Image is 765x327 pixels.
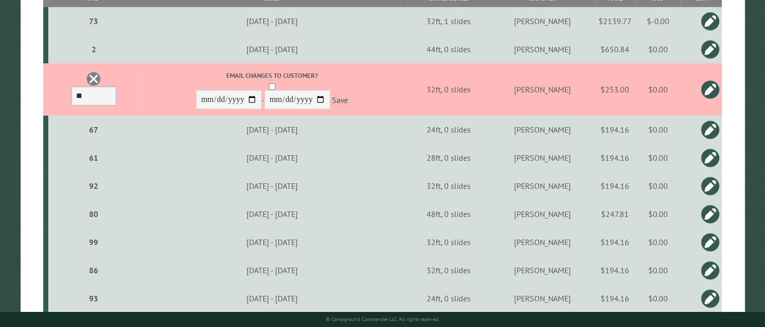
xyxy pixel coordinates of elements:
[52,209,135,219] div: 80
[52,265,135,275] div: 86
[138,71,405,80] label: Email changes to customer?
[635,116,681,144] td: $0.00
[407,256,490,284] td: 32ft, 0 slides
[595,172,635,200] td: $194.16
[635,256,681,284] td: $0.00
[635,7,681,35] td: $-0.00
[407,200,490,228] td: 48ft, 0 slides
[52,44,135,54] div: 2
[595,284,635,312] td: $194.16
[635,63,681,116] td: $0.00
[635,200,681,228] td: $0.00
[138,209,405,219] div: [DATE] - [DATE]
[490,63,594,116] td: [PERSON_NAME]
[52,153,135,163] div: 61
[138,44,405,54] div: [DATE] - [DATE]
[595,200,635,228] td: $247.81
[490,35,594,63] td: [PERSON_NAME]
[595,144,635,172] td: $194.16
[138,237,405,247] div: [DATE] - [DATE]
[635,172,681,200] td: $0.00
[138,16,405,26] div: [DATE] - [DATE]
[490,7,594,35] td: [PERSON_NAME]
[407,7,490,35] td: 32ft, 1 slides
[52,237,135,247] div: 99
[52,16,135,26] div: 73
[138,153,405,163] div: [DATE] - [DATE]
[138,181,405,191] div: [DATE] - [DATE]
[407,144,490,172] td: 28ft, 0 slides
[635,144,681,172] td: $0.00
[407,228,490,256] td: 32ft, 0 slides
[326,316,440,322] small: © Campground Commander LLC. All rights reserved.
[52,293,135,303] div: 93
[332,95,348,105] a: Save
[407,172,490,200] td: 32ft, 0 slides
[138,125,405,135] div: [DATE] - [DATE]
[595,116,635,144] td: $194.16
[490,144,594,172] td: [PERSON_NAME]
[635,35,681,63] td: $0.00
[635,228,681,256] td: $0.00
[490,256,594,284] td: [PERSON_NAME]
[52,181,135,191] div: 92
[595,228,635,256] td: $194.16
[490,228,594,256] td: [PERSON_NAME]
[595,7,635,35] td: $2139.77
[407,284,490,312] td: 24ft, 0 slides
[52,125,135,135] div: 67
[635,284,681,312] td: $0.00
[138,293,405,303] div: [DATE] - [DATE]
[595,35,635,63] td: $650.84
[490,116,594,144] td: [PERSON_NAME]
[138,71,405,112] div: -
[490,172,594,200] td: [PERSON_NAME]
[138,265,405,275] div: [DATE] - [DATE]
[407,63,490,116] td: 32ft, 0 slides
[490,284,594,312] td: [PERSON_NAME]
[407,116,490,144] td: 24ft, 0 slides
[407,35,490,63] td: 44ft, 0 slides
[595,256,635,284] td: $194.16
[490,200,594,228] td: [PERSON_NAME]
[86,71,101,86] a: Delete this reservation
[595,63,635,116] td: $253.00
